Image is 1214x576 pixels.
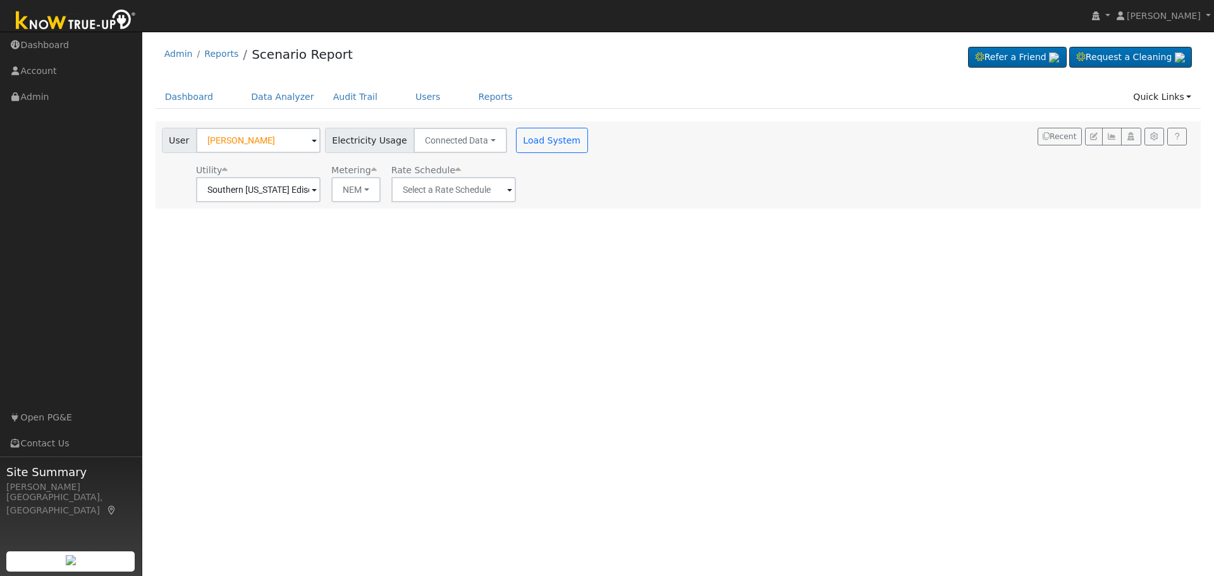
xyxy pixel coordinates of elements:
button: Recent [1038,128,1082,145]
img: retrieve [66,555,76,565]
a: Refer a Friend [968,47,1067,68]
a: Scenario Report [252,47,353,62]
div: [GEOGRAPHIC_DATA], [GEOGRAPHIC_DATA] [6,491,135,517]
button: Settings [1144,128,1164,145]
input: Select a Rate Schedule [391,177,516,202]
a: Help Link [1167,128,1187,145]
input: Select a Utility [196,177,321,202]
span: User [162,128,197,153]
a: Dashboard [156,85,223,109]
img: Know True-Up [9,7,142,35]
a: Data Analyzer [242,85,324,109]
span: Electricity Usage [325,128,414,153]
button: Login As [1121,128,1141,145]
img: retrieve [1049,52,1059,63]
button: NEM [331,177,381,202]
span: Alias: None [391,165,461,175]
a: Users [406,85,450,109]
a: Reports [469,85,522,109]
button: Load System [516,128,588,153]
button: Edit User [1085,128,1103,145]
button: Multi-Series Graph [1102,128,1122,145]
input: Select a User [196,128,321,153]
span: Site Summary [6,463,135,481]
img: retrieve [1175,52,1185,63]
div: Utility [196,164,321,177]
a: Audit Trail [324,85,387,109]
a: Admin [164,49,193,59]
a: Quick Links [1124,85,1201,109]
a: Request a Cleaning [1069,47,1192,68]
div: [PERSON_NAME] [6,481,135,494]
a: Reports [204,49,238,59]
a: Map [106,505,118,515]
span: [PERSON_NAME] [1127,11,1201,21]
div: Metering [331,164,381,177]
button: Connected Data [414,128,507,153]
